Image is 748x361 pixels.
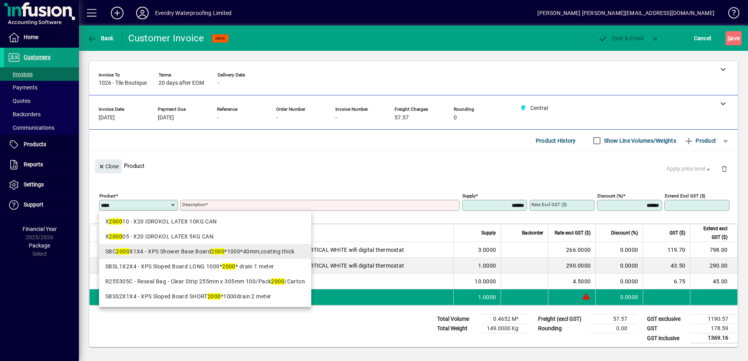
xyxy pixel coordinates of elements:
span: Financial Year [22,226,57,232]
span: Close [98,160,119,173]
span: NEW [215,36,225,41]
span: 10.0000 [475,277,496,285]
button: Close [95,159,122,173]
div: Product [89,151,738,180]
em: 2000 [208,293,221,300]
div: Customer Invoice [128,32,204,45]
span: Supply [481,229,496,237]
span: Back [87,35,114,41]
mat-option: SBSL1X2X4 - XPS Sloped Board LONG 1000*2000* drain 1 meter [99,259,311,274]
span: 20 days after EOM [159,80,204,86]
div: Everdry Waterproofing Limited [155,7,232,19]
span: GST ($) [669,229,685,237]
em: 2000 [222,263,236,270]
div: SBSL1X2X4 - XPS Sloped Board LONG 1000* * drain 1 meter [105,262,305,271]
td: Total Volume [433,314,481,324]
em: 2000 [116,248,129,255]
td: 149.0000 Kg [481,324,528,333]
div: X 10 - X20 IDROKOL LATEX 10KG CAN [105,218,305,226]
td: 6.75 [643,274,690,289]
span: Backorders [8,111,41,117]
span: - [335,115,337,121]
span: Payments [8,84,37,91]
span: Cancel [694,32,711,45]
mat-option: X200005 - X20 IDROKOL LATEX 5KG CAN [99,229,311,244]
span: 1.0000 [478,293,496,301]
mat-label: Product [99,193,116,199]
td: 178.59 [690,324,738,333]
span: Customers [24,54,50,60]
td: Total Weight [433,324,481,333]
td: 1369.16 [690,333,738,343]
button: Delete [715,159,734,178]
em: 2000 [211,248,224,255]
mat-option: SBC2000X1X4 - XPS Shower Base Board 2000*1000*40mm;coating thick [99,244,311,259]
span: Communications [8,125,54,131]
td: 0.0000 [595,258,643,274]
mat-label: Description [182,202,206,207]
mat-label: Discount (%) [597,193,623,199]
a: Reports [4,155,79,175]
a: Invoices [4,67,79,81]
div: SBSS2X1X4 - XPS Sloped Board SHORT *1000drain 2 meter [105,292,305,301]
td: 1190.57 [690,314,738,324]
span: Home [24,34,38,40]
span: underﬂoor heating kit including VERTICAL WHITE wiﬁ digital thermostat [224,262,404,270]
td: 798.00 [690,242,737,258]
a: Communications [4,121,79,134]
em: 2000 [109,218,122,225]
span: Support [24,201,43,208]
span: - [217,115,219,121]
span: [DATE] [158,115,174,121]
span: 0 [454,115,457,121]
em: 2000 [271,278,284,285]
td: 43.50 [643,258,690,274]
mat-label: Extend excl GST ($) [665,193,705,199]
span: Backorder [522,229,543,237]
span: Package [29,242,50,249]
span: - [276,115,278,121]
a: Payments [4,81,79,94]
td: 0.00 [589,324,637,333]
button: Save [726,31,742,45]
button: Apply price level [663,162,715,176]
app-page-header-button: Close [93,162,124,169]
button: Profile [130,6,155,20]
span: 3.0000 [478,246,496,254]
div: [PERSON_NAME] [PERSON_NAME][EMAIL_ADDRESS][DOMAIN_NAME] [537,7,714,19]
td: 45.00 [690,274,737,289]
div: 290.0000 [553,262,591,270]
td: GST inclusive [643,333,690,343]
a: Home [4,28,79,47]
a: Settings [4,175,79,195]
span: S [727,35,731,41]
mat-label: Rate excl GST ($) [531,202,567,207]
mat-option: SBSS2X1X4 - XPS Sloped Board SHORT 2000*1000drain 2 meter [99,289,311,304]
button: Product History [533,134,579,148]
a: Backorders [4,108,79,121]
td: 290.00 [690,258,737,274]
a: Support [4,195,79,215]
span: [DATE] [99,115,115,121]
app-page-header-button: Delete [715,165,734,172]
span: 1026 - Tile Boutique [99,80,147,86]
label: Show Line Volumes/Weights [602,137,676,145]
span: 57.57 [395,115,409,121]
em: 2000 [109,233,122,240]
span: Product History [536,134,576,147]
span: Quotes [8,98,30,104]
span: Settings [24,181,44,188]
span: P [612,35,615,41]
span: Invoices [8,71,33,77]
span: underﬂoor heating kit including VERTICAL WHITE wiﬁ digital thermostat [224,246,404,254]
mat-label: Supply [462,193,475,199]
button: Cancel [692,31,713,45]
button: Post & Email [594,31,648,45]
span: ave [727,32,740,45]
td: 0.0000 [595,289,643,305]
span: Discount (%) [611,229,638,237]
td: Freight (excl GST) [534,314,589,324]
a: Quotes [4,94,79,108]
td: 0.0000 [595,274,643,289]
span: Extend excl GST ($) [695,224,727,242]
